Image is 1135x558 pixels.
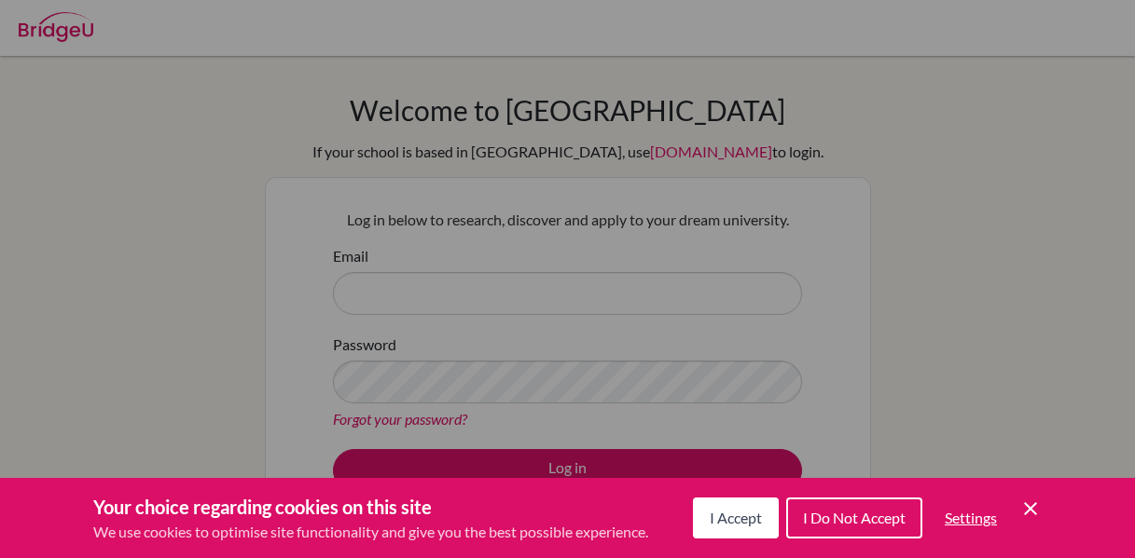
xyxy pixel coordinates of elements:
span: I Do Not Accept [803,509,906,526]
button: Settings [930,499,1012,537]
h3: Your choice regarding cookies on this site [93,493,648,521]
button: Save and close [1019,497,1042,520]
span: I Accept [710,509,762,526]
p: We use cookies to optimise site functionality and give you the best possible experience. [93,521,648,543]
button: I Do Not Accept [786,497,922,538]
button: I Accept [693,497,779,538]
span: Settings [945,509,997,526]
